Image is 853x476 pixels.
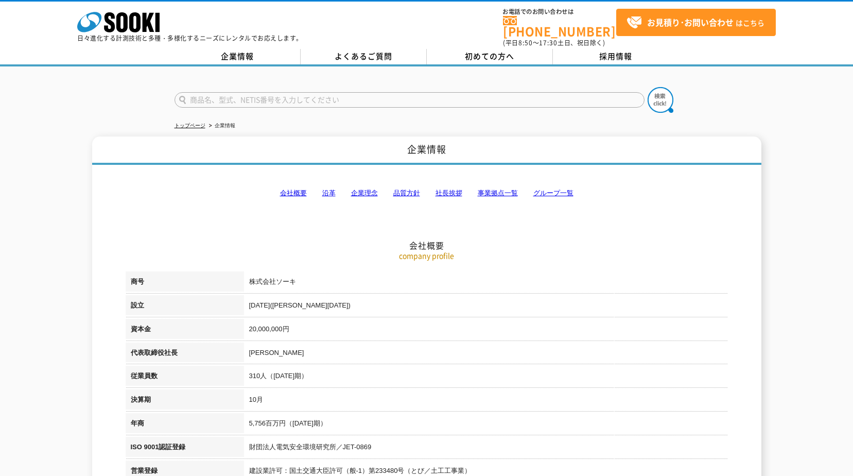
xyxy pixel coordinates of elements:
a: 社長挨拶 [436,189,462,197]
a: 企業情報 [175,49,301,64]
input: 商品名、型式、NETIS番号を入力してください [175,92,645,108]
td: 310人（[DATE]期） [244,366,728,389]
th: 設立 [126,295,244,319]
th: 代表取締役社長 [126,343,244,366]
td: [PERSON_NAME] [244,343,728,366]
span: 17:30 [539,38,558,47]
span: (平日 ～ 土日、祝日除く) [503,38,605,47]
li: 企業情報 [207,121,235,131]
th: 従業員数 [126,366,244,389]
span: はこちら [626,15,764,30]
a: [PHONE_NUMBER] [503,16,616,37]
a: 企業理念 [351,189,378,197]
th: 資本金 [126,319,244,343]
td: 財団法人電気安全環境研究所／JET-0869 [244,437,728,461]
a: 採用情報 [553,49,679,64]
a: お見積り･お問い合わせはこちら [616,9,776,36]
img: btn_search.png [648,87,673,113]
a: 初めての方へ [427,49,553,64]
span: お電話でのお問い合わせは [503,9,616,15]
a: 品質方針 [393,189,420,197]
th: 商号 [126,271,244,295]
span: 8:50 [518,38,533,47]
td: 10月 [244,389,728,413]
a: よくあるご質問 [301,49,427,64]
td: 5,756百万円（[DATE]期） [244,413,728,437]
a: 会社概要 [280,189,307,197]
th: 決算期 [126,389,244,413]
th: ISO 9001認証登録 [126,437,244,461]
a: グループ一覧 [533,189,573,197]
a: トップページ [175,123,205,128]
h2: 会社概要 [126,137,728,251]
h1: 企業情報 [92,137,761,165]
td: 株式会社ソーキ [244,271,728,295]
td: [DATE]([PERSON_NAME][DATE]) [244,295,728,319]
span: 初めての方へ [465,50,514,62]
a: 沿革 [322,189,336,197]
td: 20,000,000円 [244,319,728,343]
a: 事業拠点一覧 [478,189,518,197]
th: 年商 [126,413,244,437]
p: 日々進化する計測技術と多種・多様化するニーズにレンタルでお応えします。 [77,35,303,41]
strong: お見積り･お問い合わせ [647,16,734,28]
p: company profile [126,250,728,261]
